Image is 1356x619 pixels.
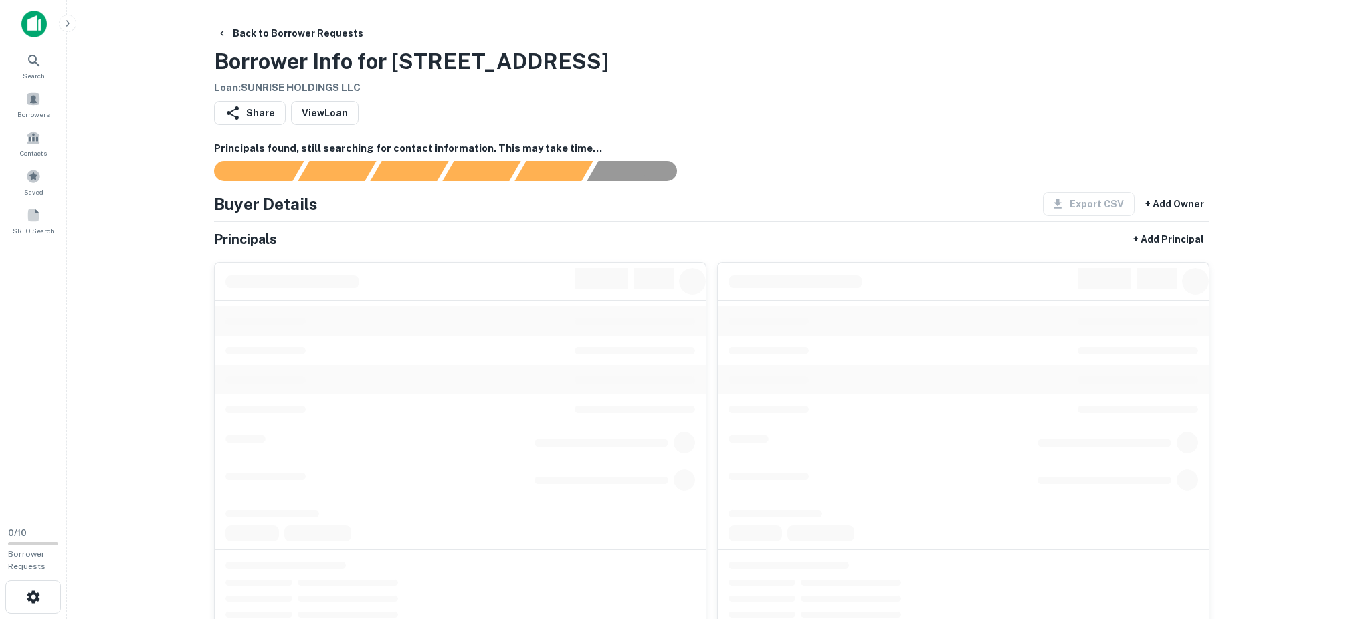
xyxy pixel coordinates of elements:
a: ViewLoan [291,101,359,125]
a: SREO Search [4,203,63,239]
div: Your request is received and processing... [298,161,376,181]
img: capitalize-icon.png [21,11,47,37]
a: Saved [4,164,63,200]
div: Principals found, still searching for contact information. This may take time... [514,161,593,181]
a: Search [4,47,63,84]
button: + Add Owner [1140,192,1209,216]
button: + Add Principal [1128,227,1209,251]
h4: Buyer Details [214,192,318,216]
h5: Principals [214,229,277,249]
div: Principals found, AI now looking for contact information... [442,161,520,181]
h6: Principals found, still searching for contact information. This may take time... [214,141,1209,156]
span: Search [23,70,45,81]
div: Documents found, AI parsing details... [370,161,448,181]
button: Back to Borrower Requests [211,21,369,45]
span: Borrowers [17,109,50,120]
a: Contacts [4,125,63,161]
div: AI fulfillment process complete. [587,161,693,181]
div: Sending borrower request to AI... [198,161,298,181]
span: SREO Search [13,225,54,236]
span: 0 / 10 [8,528,27,538]
h6: Loan : SUNRISE HOLDINGS LLC [214,80,609,96]
h3: Borrower Info for [STREET_ADDRESS] [214,45,609,78]
a: Borrowers [4,86,63,122]
iframe: Chat Widget [1289,512,1356,576]
span: Saved [24,187,43,197]
button: Share [214,101,286,125]
span: Borrower Requests [8,549,45,571]
span: Contacts [20,148,47,158]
